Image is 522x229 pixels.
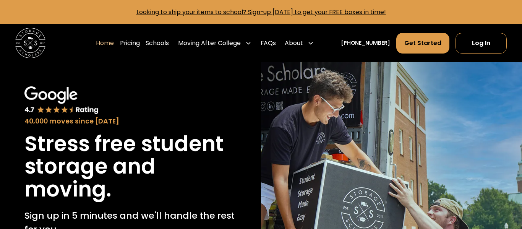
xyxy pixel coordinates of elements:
a: home [15,28,45,58]
h1: Stress free student storage and moving. [24,133,237,201]
a: Pricing [120,32,140,54]
a: Log In [456,33,507,53]
div: 40,000 moves since [DATE] [24,116,237,127]
a: Schools [146,32,169,54]
img: Google 4.7 star rating [24,86,99,115]
a: FAQs [261,32,276,54]
a: [PHONE_NUMBER] [341,39,390,47]
div: About [285,39,303,48]
div: About [282,32,317,54]
img: Storage Scholars main logo [15,28,45,58]
div: Moving After College [175,32,255,54]
div: Moving After College [178,39,241,48]
a: Get Started [396,33,449,53]
a: Home [96,32,114,54]
a: Looking to ship your items to school? Sign-up [DATE] to get your FREE boxes in time! [136,8,386,16]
